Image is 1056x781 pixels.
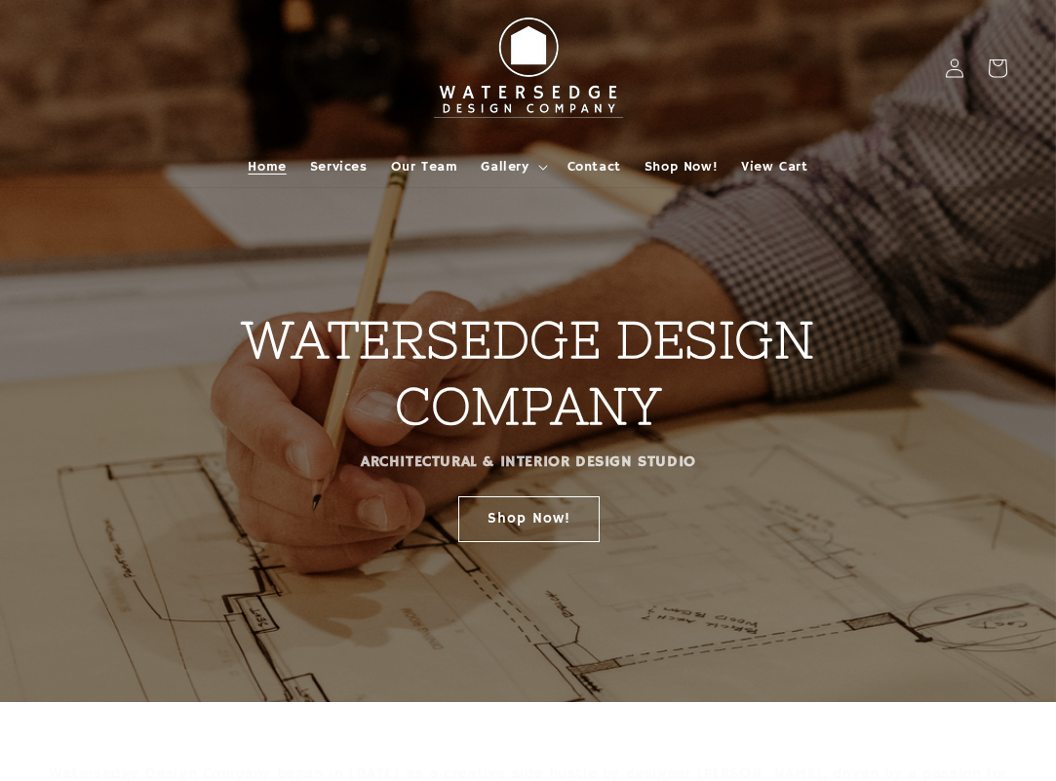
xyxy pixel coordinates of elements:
[236,146,297,187] a: Home
[645,158,718,176] span: Shop Now!
[421,8,636,129] img: Watersedge Design Co
[379,146,470,187] a: Our Team
[248,158,286,176] span: Home
[310,158,368,176] span: Services
[361,452,696,472] strong: ARCHITECTURAL & INTERIOR DESIGN STUDIO
[556,146,633,187] a: Contact
[633,146,729,187] a: Shop Now!
[567,158,621,176] span: Contact
[298,146,379,187] a: Services
[457,495,599,541] a: Shop Now!
[729,146,819,187] a: View Cart
[741,158,807,176] span: View Cart
[391,158,458,176] span: Our Team
[242,311,814,435] strong: WATERSEDGE DESIGN COMPANY
[469,146,555,187] summary: Gallery
[481,158,528,176] span: Gallery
